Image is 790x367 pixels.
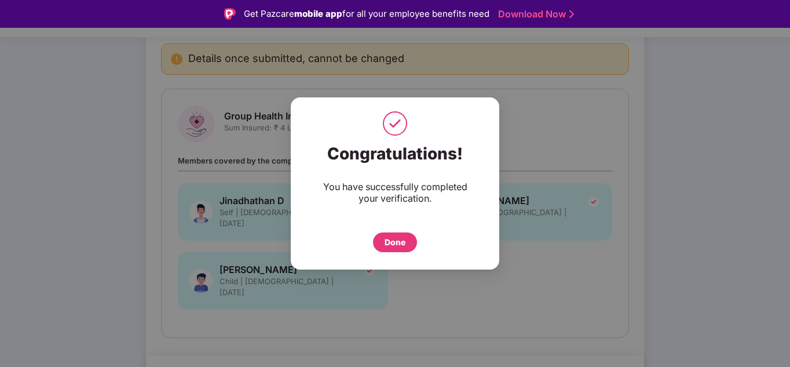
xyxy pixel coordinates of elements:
div: Done [385,236,405,249]
img: svg+xml;base64,PHN2ZyB4bWxucz0iaHR0cDovL3d3dy53My5vcmcvMjAwMC9zdmciIHdpZHRoPSI1MCIgaGVpZ2h0PSI1MC... [381,109,409,138]
div: Get Pazcare for all your employee benefits need [244,7,489,21]
img: Logo [224,8,236,20]
strong: mobile app [294,8,342,19]
div: You have successfully completed your verification. [314,181,476,204]
img: Stroke [569,8,574,20]
a: Download Now [498,8,570,20]
div: Congratulations! [314,144,476,163]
